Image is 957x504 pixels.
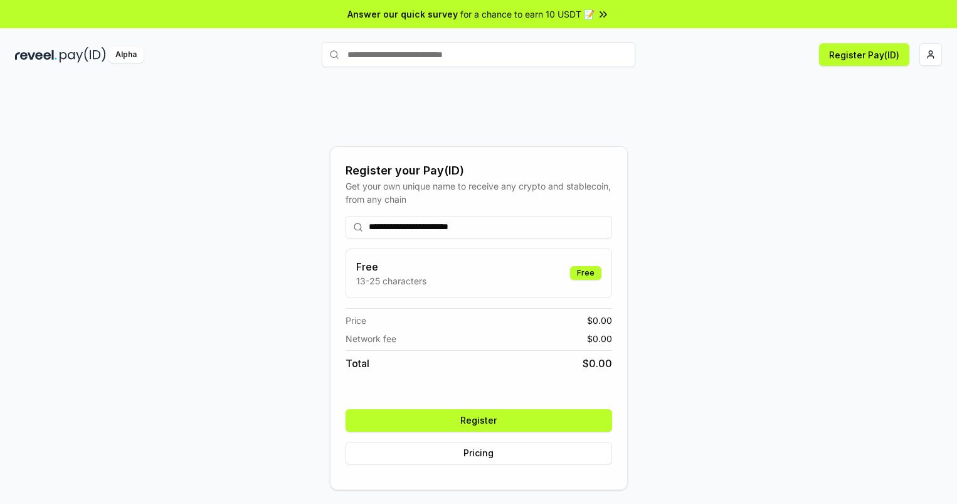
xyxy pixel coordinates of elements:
[460,8,595,21] span: for a chance to earn 10 USDT 📝
[346,409,612,432] button: Register
[346,332,396,345] span: Network fee
[346,356,369,371] span: Total
[347,8,458,21] span: Answer our quick survey
[819,43,909,66] button: Register Pay(ID)
[60,47,106,63] img: pay_id
[356,259,426,274] h3: Free
[108,47,144,63] div: Alpha
[587,314,612,327] span: $ 0.00
[346,180,612,206] div: Get your own unique name to receive any crypto and stablecoin, from any chain
[346,442,612,464] button: Pricing
[15,47,57,63] img: reveel_dark
[346,314,366,327] span: Price
[356,274,426,287] p: 13-25 characters
[346,162,612,180] div: Register your Pay(ID)
[570,266,601,280] div: Free
[583,356,612,371] span: $ 0.00
[587,332,612,345] span: $ 0.00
